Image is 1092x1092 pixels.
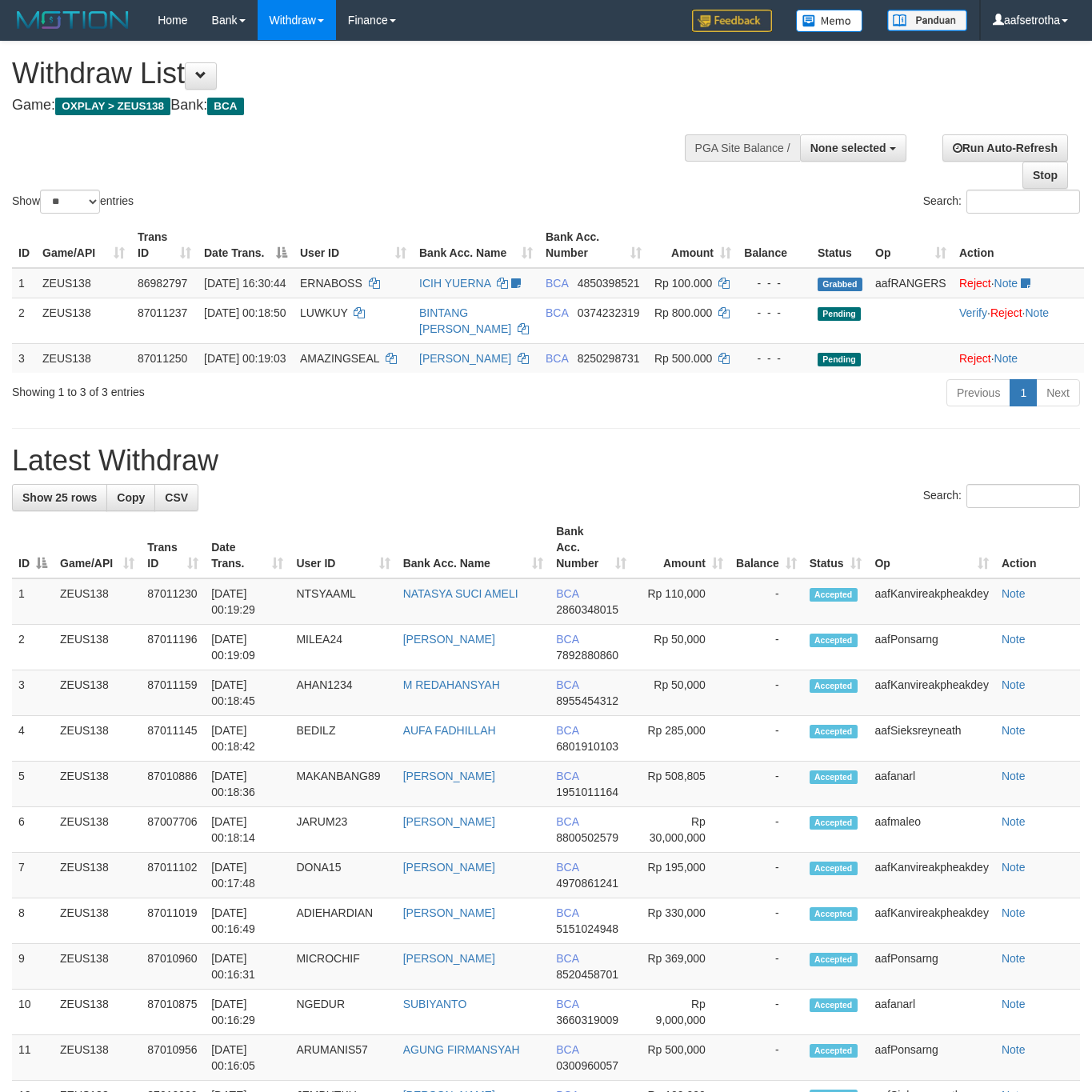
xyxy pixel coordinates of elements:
[12,8,134,32] img: MOTION_logo.png
[205,990,290,1035] td: [DATE] 00:16:29
[633,625,730,670] td: Rp 50,000
[54,990,141,1035] td: ZEUS138
[205,670,290,716] td: [DATE] 00:18:45
[207,98,243,115] span: BCA
[204,306,286,319] span: [DATE] 00:18:50
[556,922,618,935] span: Copy 5151024948 to clipboard
[546,306,568,319] span: BCA
[1010,379,1037,406] a: 1
[868,625,994,670] td: aafPonsarng
[654,277,712,290] span: Rp 100.000
[810,953,858,966] span: Accepted
[995,517,1080,578] th: Action
[556,740,618,753] span: Copy 6801910103 to clipboard
[54,807,141,853] td: ZEUS138
[403,633,495,646] a: [PERSON_NAME]
[811,222,869,268] th: Status
[633,578,730,625] td: Rp 110,000
[556,694,618,707] span: Copy 8955454312 to clipboard
[685,134,800,162] div: PGA Site Balance /
[12,268,36,298] td: 1
[54,762,141,807] td: ZEUS138
[1022,162,1068,189] a: Stop
[205,716,290,762] td: [DATE] 00:18:42
[205,1035,290,1081] td: [DATE] 00:16:05
[141,990,205,1035] td: 87010875
[54,1035,141,1081] td: ZEUS138
[990,306,1022,319] a: Reject
[290,670,396,716] td: AHAN1234
[730,853,803,898] td: -
[1025,306,1049,319] a: Note
[546,352,568,365] span: BCA
[810,142,886,154] span: None selected
[205,898,290,944] td: [DATE] 00:16:49
[810,816,858,830] span: Accepted
[36,268,131,298] td: ZEUS138
[205,625,290,670] td: [DATE] 00:19:09
[300,306,348,319] span: LUWKUY
[12,625,54,670] td: 2
[141,670,205,716] td: 87011159
[953,343,1084,373] td: ·
[54,853,141,898] td: ZEUS138
[419,277,490,290] a: ICIH YUERNA
[141,944,205,990] td: 87010960
[40,190,100,214] select: Showentries
[923,190,1080,214] label: Search:
[730,762,803,807] td: -
[868,670,994,716] td: aafKanvireakpheakdey
[868,578,994,625] td: aafKanvireakpheakdey
[868,807,994,853] td: aafmaleo
[730,625,803,670] td: -
[818,278,862,291] span: Grabbed
[138,352,187,365] span: 87011250
[578,277,640,290] span: Copy 4850398521 to clipboard
[556,952,578,965] span: BCA
[12,190,134,214] label: Show entries
[12,716,54,762] td: 4
[131,222,198,268] th: Trans ID: activate to sort column ascending
[12,58,712,90] h1: Withdraw List
[556,770,578,782] span: BCA
[744,275,805,291] div: - - -
[290,625,396,670] td: MILEA24
[556,678,578,691] span: BCA
[12,1035,54,1081] td: 11
[36,298,131,343] td: ZEUS138
[578,306,640,319] span: Copy 0374232319 to clipboard
[290,517,396,578] th: User ID: activate to sort column ascending
[633,762,730,807] td: Rp 508,805
[1002,678,1026,691] a: Note
[556,603,618,616] span: Copy 2860348015 to clipboard
[966,484,1080,508] input: Search:
[633,670,730,716] td: Rp 50,000
[12,484,107,511] a: Show 25 rows
[55,98,170,115] span: OXPLAY > ZEUS138
[810,634,858,647] span: Accepted
[633,517,730,578] th: Amount: activate to sort column ascending
[141,762,205,807] td: 87010886
[54,670,141,716] td: ZEUS138
[730,670,803,716] td: -
[946,379,1010,406] a: Previous
[12,378,443,400] div: Showing 1 to 3 of 3 entries
[692,10,772,32] img: Feedback.jpg
[810,862,858,875] span: Accepted
[54,898,141,944] td: ZEUS138
[205,762,290,807] td: [DATE] 00:18:36
[1002,906,1026,919] a: Note
[556,1059,618,1072] span: Copy 0300960057 to clipboard
[800,134,906,162] button: None selected
[556,815,578,828] span: BCA
[12,98,712,114] h4: Game: Bank:
[730,944,803,990] td: -
[803,517,869,578] th: Status: activate to sort column ascending
[22,491,97,504] span: Show 25 rows
[205,517,290,578] th: Date Trans.: activate to sort column ascending
[730,1035,803,1081] td: -
[12,670,54,716] td: 3
[953,222,1084,268] th: Action
[204,352,286,365] span: [DATE] 00:19:03
[539,222,648,268] th: Bank Acc. Number: activate to sort column ascending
